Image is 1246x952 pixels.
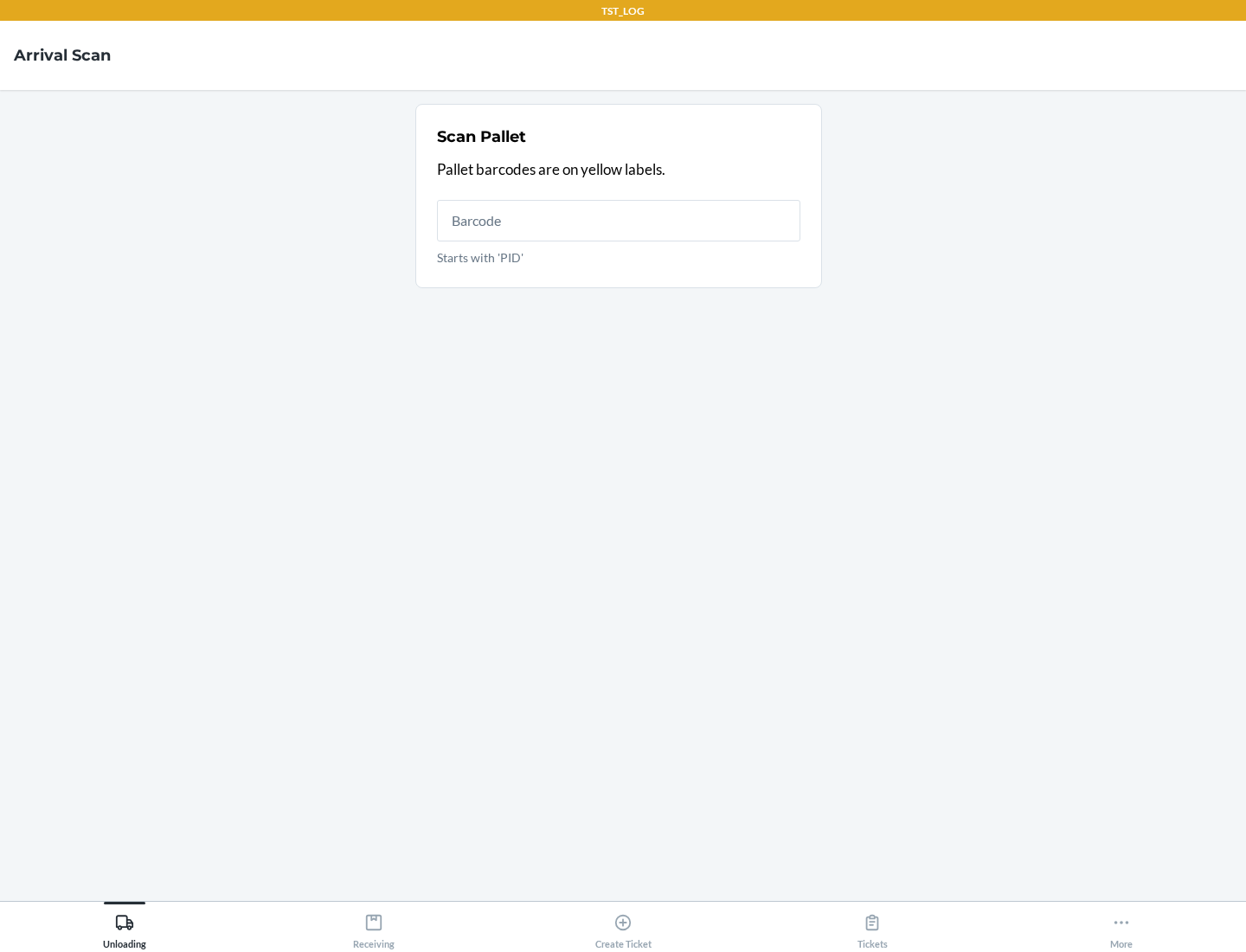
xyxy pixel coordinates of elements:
[997,902,1246,949] button: More
[595,906,652,949] div: Create Ticket
[601,3,645,19] p: TST_LOG
[857,906,888,949] div: Tickets
[437,248,800,267] p: Starts with 'PID'
[103,906,146,949] div: Unloading
[748,902,997,949] button: Tickets
[1110,906,1133,949] div: More
[498,902,748,949] button: Create Ticket
[14,44,111,67] h4: Arrival Scan
[249,902,498,949] button: Receiving
[353,906,395,949] div: Receiving
[437,200,800,241] input: Starts with 'PID'
[437,125,526,148] h2: Scan Pallet
[437,158,800,181] p: Pallet barcodes are on yellow labels.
